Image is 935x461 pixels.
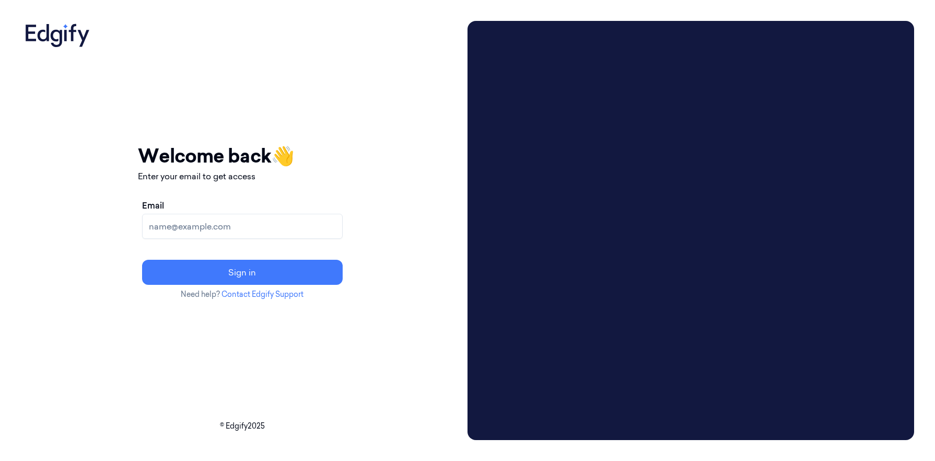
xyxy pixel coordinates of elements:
h1: Welcome back 👋 [138,142,347,170]
label: Email [142,199,164,212]
input: name@example.com [142,214,343,239]
p: © Edgify 2025 [21,421,463,432]
p: Enter your email to get access [138,170,347,182]
button: Sign in [142,260,343,285]
p: Need help? [138,289,347,300]
a: Contact Edgify Support [221,290,303,299]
